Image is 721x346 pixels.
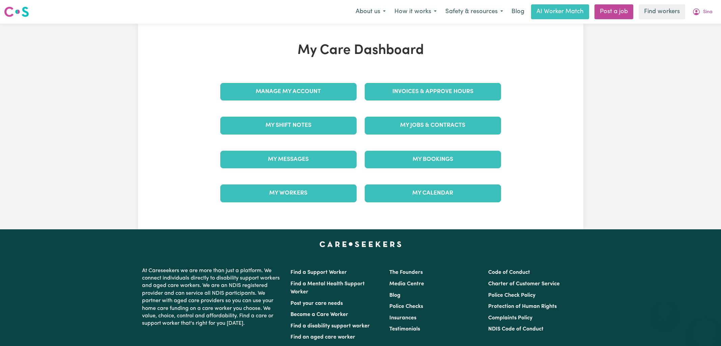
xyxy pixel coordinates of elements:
iframe: Button to launch messaging window [694,319,716,341]
a: Find an aged care worker [290,335,355,340]
a: Code of Conduct [488,270,530,275]
a: Find a Mental Health Support Worker [290,281,365,295]
a: My Calendar [365,184,501,202]
a: Become a Care Worker [290,312,348,317]
span: Sina [703,8,713,16]
button: My Account [688,5,717,19]
a: Careseekers logo [4,4,29,20]
a: Media Centre [389,281,424,287]
a: Charter of Customer Service [488,281,560,287]
a: Protection of Human Rights [488,304,557,309]
a: My Jobs & Contracts [365,117,501,134]
a: AI Worker Match [531,4,589,19]
a: Insurances [389,315,416,321]
iframe: Close message [658,303,671,316]
a: Blog [389,293,400,298]
a: Find a disability support worker [290,323,370,329]
a: My Bookings [365,151,501,168]
a: My Messages [220,151,357,168]
h1: My Care Dashboard [216,42,505,59]
a: Invoices & Approve Hours [365,83,501,100]
a: Find workers [639,4,685,19]
a: Post a job [594,4,633,19]
a: NDIS Code of Conduct [488,326,544,332]
a: My Workers [220,184,357,202]
a: My Shift Notes [220,117,357,134]
a: Complaints Policy [488,315,532,321]
a: Manage My Account [220,83,357,100]
img: Careseekers logo [4,6,29,18]
a: The Founders [389,270,423,275]
button: How it works [390,5,441,19]
a: Find a Support Worker [290,270,347,275]
button: Safety & resources [441,5,507,19]
a: Police Check Policy [488,293,535,298]
a: Blog [507,4,528,19]
p: At Careseekers we are more than just a platform. We connect individuals directly to disability su... [142,264,282,330]
button: About us [351,5,390,19]
a: Post your care needs [290,301,343,306]
a: Testimonials [389,326,420,332]
a: Careseekers home page [320,241,401,247]
a: Police Checks [389,304,423,309]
